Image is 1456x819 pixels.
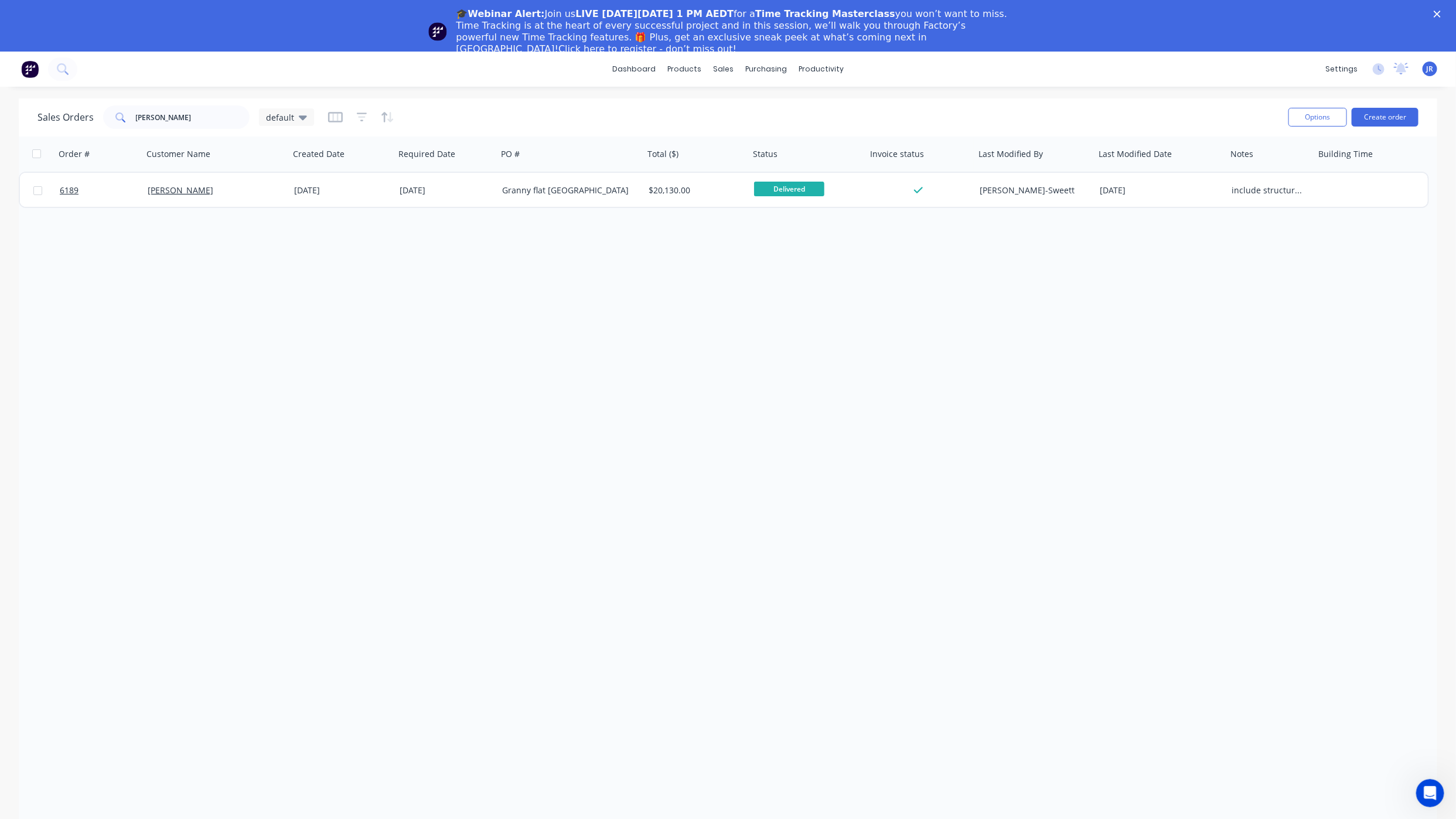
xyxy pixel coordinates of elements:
span: JR [1427,64,1434,74]
div: [DATE] [400,185,493,196]
a: 6189 [60,173,148,208]
div: Notes [1230,148,1253,160]
span: Delivered [754,182,824,196]
div: Total ($) [647,148,678,160]
div: [DATE] [294,185,390,196]
div: Granny flat [GEOGRAPHIC_DATA] [502,185,632,196]
div: sales [707,60,739,78]
div: Last Modified Date [1099,148,1172,160]
div: products [661,60,707,78]
img: Profile image for Team [428,22,447,41]
input: Search... [136,105,250,129]
div: Invoice status [870,148,924,160]
a: dashboard [606,60,661,78]
b: LIVE [DATE][DATE] 1 PM AEDT [575,8,734,19]
div: Status [753,148,778,160]
div: Customer Name [146,148,210,160]
div: Required Date [398,148,455,160]
div: purchasing [739,60,793,78]
div: $20,130.00 [649,185,740,196]
div: Join us for a you won’t want to miss. Time Tracking is at the heart of every successful project a... [456,8,1010,55]
div: productivity [793,60,850,78]
a: Click here to register - don’t miss out! [558,43,736,54]
div: Building Time [1318,148,1373,160]
div: Created Date [293,148,345,160]
img: Factory [21,60,39,78]
b: Time Tracking Masterclass [755,8,895,19]
div: [PERSON_NAME]-Sweett [980,185,1085,196]
button: Create order [1352,108,1419,127]
div: settings [1319,60,1363,78]
div: include structural and verandah - wants unloaded at front of the house. [1232,185,1306,196]
div: Close [1434,11,1445,18]
button: Options [1288,108,1347,127]
div: [DATE] [1100,185,1222,196]
h1: Sales Orders [37,112,94,123]
span: 6189 [60,185,79,196]
div: Last Modified By [978,148,1043,160]
div: PO # [501,148,520,160]
iframe: Intercom live chat [1416,779,1444,807]
a: [PERSON_NAME] [148,185,213,196]
div: Order # [59,148,90,160]
b: 🎓Webinar Alert: [456,8,545,19]
span: default [266,111,294,124]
